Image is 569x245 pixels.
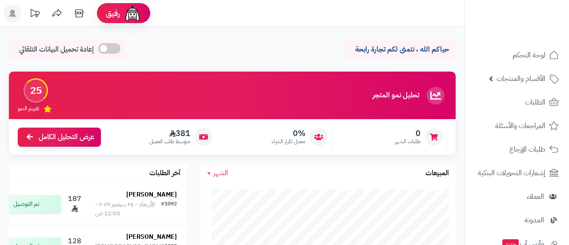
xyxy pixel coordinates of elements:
span: الطلبات [525,96,545,108]
strong: [PERSON_NAME] [126,190,177,199]
a: لوحة التحكم [470,44,564,66]
span: الأقسام والمنتجات [497,72,545,85]
h3: المبيعات [425,169,449,177]
span: تقييم النمو [18,105,39,112]
img: ai-face.png [124,4,141,22]
span: إشعارات التحويلات البنكية [478,167,545,179]
span: 381 [149,129,190,138]
a: المدونة [470,209,564,231]
span: المراجعات والأسئلة [495,120,545,132]
span: لوحة التحكم [513,49,545,61]
span: طلبات الإرجاع [509,143,545,156]
img: logo-2.png [509,9,561,28]
p: حياكم الله ، نتمنى لكم تجارة رابحة [351,44,449,55]
a: طلبات الإرجاع [470,139,564,160]
td: 187 [64,183,85,225]
span: طلبات الشهر [395,138,421,145]
a: عرض التحليل الكامل [18,128,101,147]
span: إعادة تحميل البيانات التلقائي [19,44,94,55]
span: الشهر [213,168,228,178]
div: الأربعاء - ٢٤ سبتمبر ٢٠٢٥ - 11:03 ص [95,200,161,218]
a: العملاء [470,186,564,207]
span: 0% [272,129,305,138]
span: معدل تكرار الشراء [272,138,305,145]
a: الطلبات [470,92,564,113]
span: عرض التحليل الكامل [39,132,94,142]
strong: [PERSON_NAME] [126,232,177,241]
span: متوسط طلب العميل [149,138,190,145]
h3: تحليل نمو المتجر [373,92,419,100]
div: #1092 [161,200,177,218]
span: 0 [395,129,421,138]
span: المدونة [525,214,544,226]
h3: آخر الطلبات [149,169,180,177]
a: المراجعات والأسئلة [470,115,564,137]
a: الشهر [207,168,228,178]
span: رفيق [106,8,120,19]
a: إشعارات التحويلات البنكية [470,162,564,184]
a: تحديثات المنصة [24,4,46,24]
span: العملاء [527,190,544,203]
